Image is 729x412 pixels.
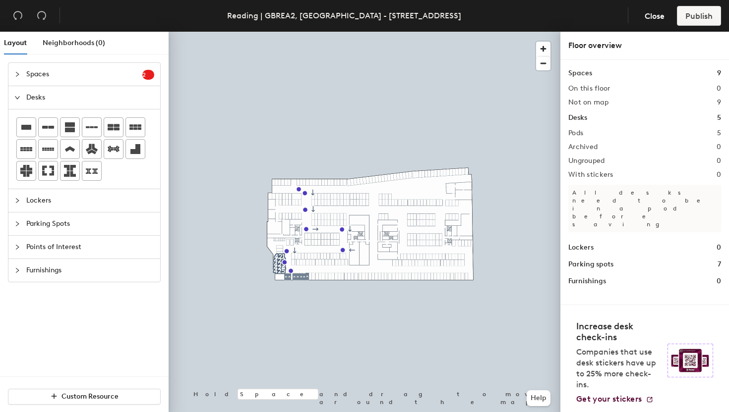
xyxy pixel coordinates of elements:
[717,129,721,137] h2: 5
[4,39,27,47] span: Layout
[677,6,721,26] button: Publish
[227,9,461,22] div: Reading | GBREA2, [GEOGRAPHIC_DATA] - [STREET_ADDRESS]
[717,85,721,93] h2: 0
[14,267,20,273] span: collapsed
[527,390,550,406] button: Help
[568,259,613,270] h1: Parking spots
[717,242,721,253] h1: 0
[717,68,721,79] h1: 9
[14,95,20,101] span: expanded
[636,6,673,26] button: Close
[142,71,154,78] span: 2
[26,63,142,86] span: Spaces
[568,68,592,79] h1: Spaces
[14,244,20,250] span: collapsed
[568,85,610,93] h2: On this floor
[26,212,154,235] span: Parking Spots
[576,394,642,404] span: Get your stickers
[142,70,154,80] sup: 2
[14,71,20,77] span: collapsed
[26,86,154,109] span: Desks
[26,259,154,282] span: Furnishings
[14,198,20,204] span: collapsed
[717,157,721,165] h2: 0
[8,389,161,405] button: Custom Resource
[14,221,20,227] span: collapsed
[568,143,598,151] h2: Archived
[568,112,587,123] h1: Desks
[576,394,654,404] a: Get your stickers
[717,99,721,106] h2: 9
[717,276,721,287] h1: 0
[645,11,665,21] span: Close
[568,276,606,287] h1: Furnishings
[576,347,662,390] p: Companies that use desk stickers have up to 25% more check-ins.
[568,185,721,232] p: All desks need to be in a pod before saving
[668,344,713,377] img: Sticker logo
[32,6,52,26] button: Redo (⌘ + ⇧ + Z)
[568,242,594,253] h1: Lockers
[43,39,105,47] span: Neighborhoods (0)
[8,6,28,26] button: Undo (⌘ + Z)
[717,171,721,179] h2: 0
[26,236,154,258] span: Points of Interest
[576,321,662,343] h4: Increase desk check-ins
[568,129,583,137] h2: Pods
[61,392,119,401] span: Custom Resource
[717,112,721,123] h1: 5
[568,171,613,179] h2: With stickers
[568,157,605,165] h2: Ungrouped
[568,99,608,106] h2: Not on map
[568,40,721,51] div: Floor overview
[717,143,721,151] h2: 0
[718,259,721,270] h1: 7
[26,189,154,212] span: Lockers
